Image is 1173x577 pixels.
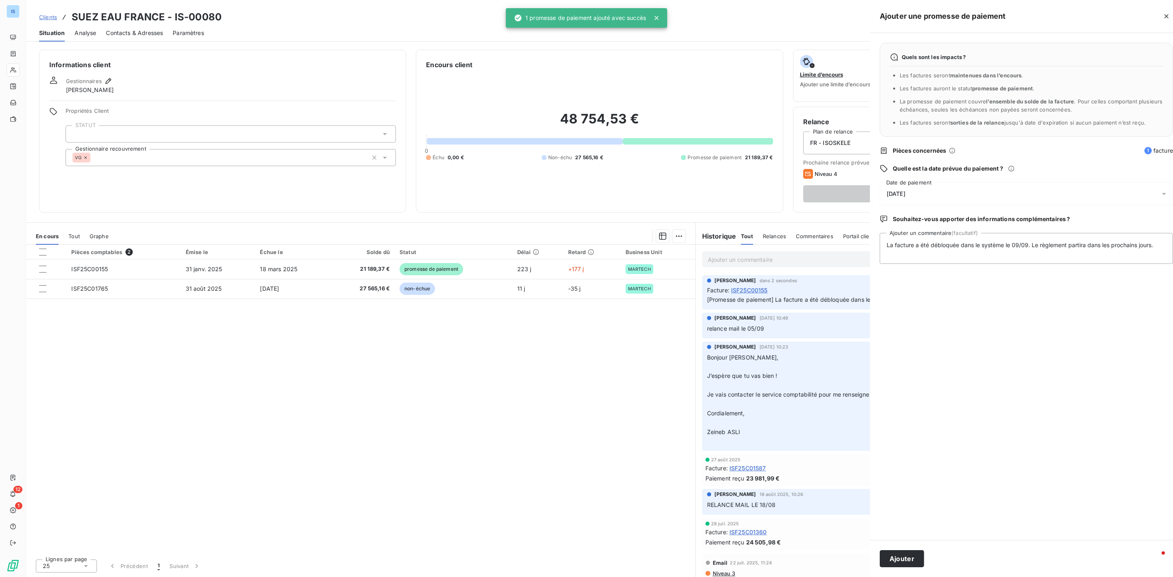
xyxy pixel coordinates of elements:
span: La promesse de paiement couvre . Pour celles comportant plusieurs échéances, seules les échéances... [900,98,1163,113]
iframe: Intercom live chat [1145,549,1165,569]
span: promesse de paiement [972,85,1033,92]
span: Les factures seront jusqu'à date d'expiration si aucun paiement n’est reçu. [900,119,1146,126]
span: Souhaitez-vous apporter des informations complémentaires ? [893,215,1070,223]
span: 1 [1144,147,1152,154]
span: sorties de la relance [950,119,1004,126]
span: l’ensemble du solde de la facture [986,98,1074,105]
span: [DATE] [887,191,905,197]
button: Ajouter [880,550,924,567]
span: Quels sont les impacts ? [902,54,966,60]
span: Pièces concernées [893,147,947,155]
span: facture [1144,147,1173,155]
span: Les factures auront le statut . [900,85,1035,92]
span: Quelle est la date prévue du paiement ? [893,165,1003,173]
span: Les factures seront . [900,72,1024,79]
span: maintenues dans l’encours [950,72,1022,79]
h5: Ajouter une promesse de paiement [880,11,1006,22]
